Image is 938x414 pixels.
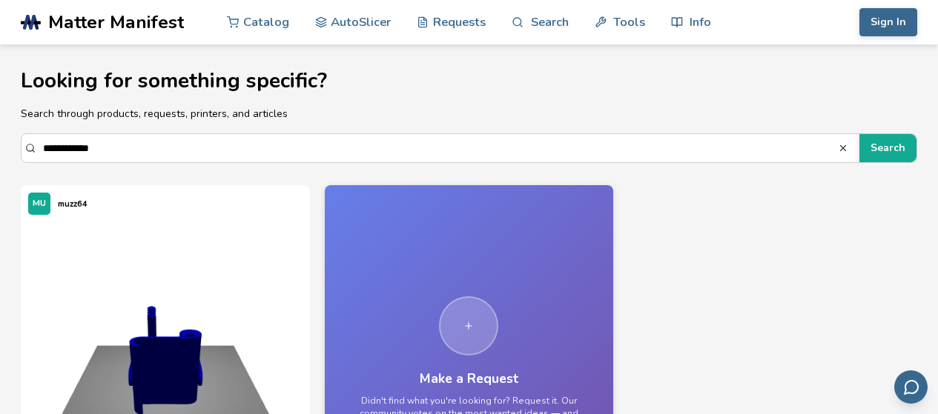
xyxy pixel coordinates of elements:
h3: Make a Request [420,371,518,387]
p: muzz64 [58,196,87,212]
span: Matter Manifest [48,12,184,33]
button: Send feedback via email [894,370,928,404]
button: Sign In [859,8,917,36]
input: Search [43,135,838,161]
button: Search [859,134,916,162]
span: MU [33,199,46,209]
button: Search [838,143,852,153]
p: Search through products, requests, printers, and articles [21,106,917,121]
h1: Looking for something specific? [21,70,917,93]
